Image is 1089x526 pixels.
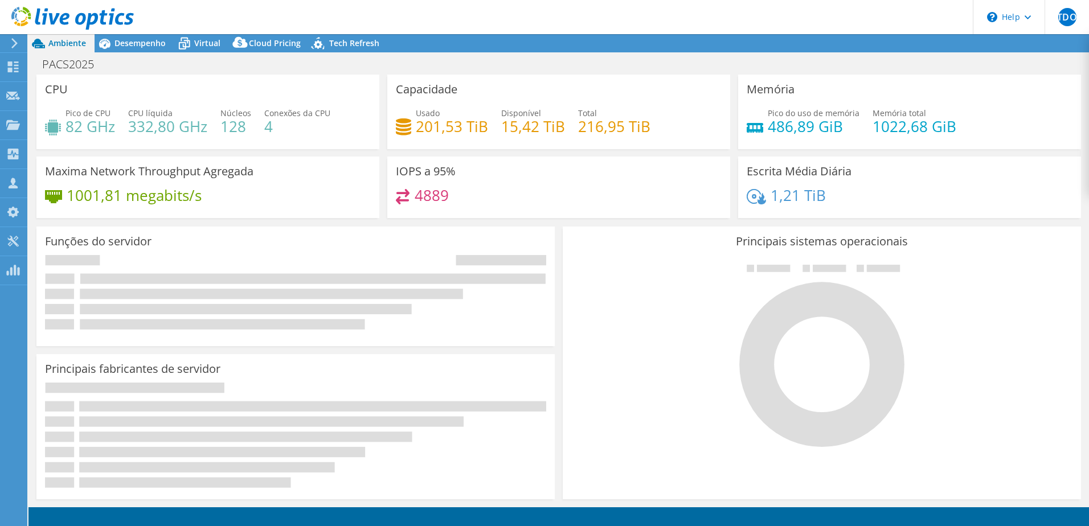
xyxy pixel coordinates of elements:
[220,108,251,118] span: Núcleos
[873,120,956,133] h4: 1022,68 GiB
[65,120,115,133] h4: 82 GHz
[1058,8,1076,26] span: JTDOJ
[45,83,68,96] h3: CPU
[37,58,112,71] h1: PACS2025
[45,363,220,375] h3: Principais fabricantes de servidor
[396,165,456,178] h3: IOPS a 95%
[45,235,152,248] h3: Funções do servidor
[771,189,826,202] h4: 1,21 TiB
[747,83,795,96] h3: Memória
[65,108,110,118] span: Pico de CPU
[128,120,207,133] h4: 332,80 GHz
[45,165,253,178] h3: Maxima Network Throughput Agregada
[578,108,597,118] span: Total
[501,120,565,133] h4: 15,42 TiB
[873,108,926,118] span: Memória total
[67,189,202,202] h4: 1001,81 megabits/s
[396,83,457,96] h3: Capacidade
[768,108,859,118] span: Pico do uso de memória
[578,120,650,133] h4: 216,95 TiB
[571,235,1072,248] h3: Principais sistemas operacionais
[747,165,851,178] h3: Escrita Média Diária
[220,120,251,133] h4: 128
[48,38,86,48] span: Ambiente
[416,108,440,118] span: Usado
[768,120,859,133] h4: 486,89 GiB
[249,38,301,48] span: Cloud Pricing
[194,38,220,48] span: Virtual
[987,12,997,22] svg: \n
[114,38,166,48] span: Desempenho
[329,38,379,48] span: Tech Refresh
[128,108,173,118] span: CPU líquida
[416,120,488,133] h4: 201,53 TiB
[415,189,449,202] h4: 4889
[501,108,541,118] span: Disponível
[264,120,330,133] h4: 4
[264,108,330,118] span: Conexões da CPU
